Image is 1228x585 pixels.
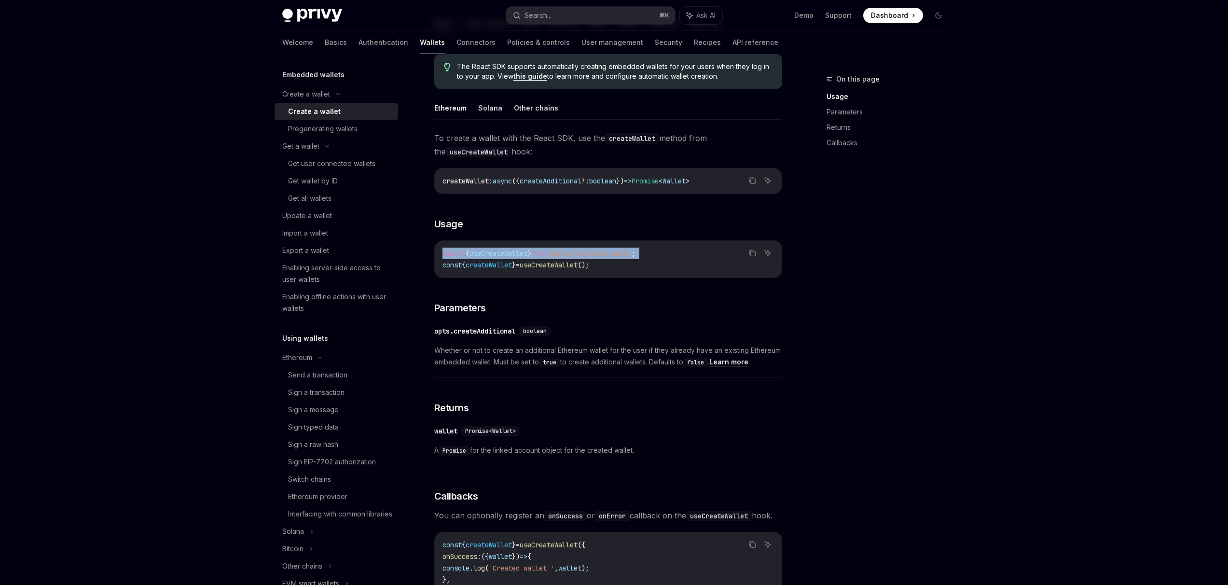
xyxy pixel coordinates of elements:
span: useCreateWallet [520,261,578,269]
a: Callbacks [827,135,954,151]
div: Ethereum provider [288,491,347,502]
a: Get wallet by ID [275,172,398,190]
span: Promise [632,177,659,185]
h5: Using wallets [282,333,328,344]
button: Copy the contents from the code block [746,174,759,187]
a: Security [655,31,682,54]
div: Ethereum [282,352,312,363]
code: useCreateWallet [686,511,752,521]
span: } [512,261,516,269]
span: ({ [512,177,520,185]
div: Get wallet by ID [288,175,338,187]
a: Export a wallet [275,242,398,259]
button: Copy the contents from the code block [746,538,759,551]
a: Connectors [456,31,496,54]
a: Create a wallet [275,103,398,120]
span: : [489,177,493,185]
span: Promise<Wallet> [465,427,516,435]
span: . [469,564,473,572]
a: Interfacing with common libraries [275,505,398,523]
span: boolean [523,327,547,335]
a: Learn more [709,358,748,366]
span: Parameters [434,301,486,315]
span: 'Created wallet ' [489,564,554,572]
span: const [442,261,462,269]
button: Toggle dark mode [931,8,946,23]
span: = [516,261,520,269]
span: { [466,249,469,258]
span: }) [512,552,520,561]
span: { [462,541,466,549]
span: async [493,177,512,185]
a: Support [825,11,852,20]
span: Callbacks [434,489,478,503]
img: dark logo [282,9,342,22]
span: createWallet [442,177,489,185]
div: Create a wallet [288,106,341,117]
span: ( [485,564,489,572]
button: Ask AI [680,7,722,24]
span: }) [616,177,624,185]
span: ({ [578,541,585,549]
span: Dashboard [871,11,908,20]
div: Export a wallet [282,245,329,256]
a: User management [581,31,643,54]
span: createWallet [466,541,512,549]
span: const [442,541,462,549]
a: Sign typed data [275,418,398,436]
button: Ask AI [761,538,774,551]
button: Ask AI [761,174,774,187]
a: this guide [513,72,547,81]
code: true [539,358,560,367]
span: => [624,177,632,185]
span: Usage [434,217,463,231]
svg: Tip [444,63,451,71]
a: Demo [794,11,814,20]
a: Wallets [420,31,445,54]
span: console [442,564,469,572]
button: Ethereum [434,97,467,119]
a: Pregenerating wallets [275,120,398,138]
div: Other chains [282,560,322,572]
span: useCreateWallet [520,541,578,549]
code: onError [595,511,630,521]
a: Returns [827,120,954,135]
div: Sign a transaction [288,387,345,398]
button: Copy the contents from the code block [746,247,759,259]
span: > [686,177,690,185]
span: = [516,541,520,549]
a: Import a wallet [275,224,398,242]
span: Returns [434,401,469,415]
span: createWallet [466,261,512,269]
span: ; [632,249,635,258]
span: wallet [558,564,581,572]
span: '@privy-io/react-auth' [547,249,632,258]
a: Update a wallet [275,207,398,224]
div: Enabling offline actions with user wallets [282,291,392,314]
div: Sign typed data [288,421,339,433]
span: Ask AI [696,11,716,20]
a: Sign a message [275,401,398,418]
a: API reference [732,31,778,54]
span: log [473,564,485,572]
div: Get all wallets [288,193,331,204]
code: useCreateWallet [446,147,511,157]
span: ({ [481,552,489,561]
div: wallet [434,426,457,436]
div: Create a wallet [282,88,330,100]
code: createWallet [605,133,659,144]
a: Authentication [359,31,408,54]
div: opts.createAdditional [434,326,515,336]
div: Get a wallet [282,140,319,152]
span: } [527,249,531,258]
span: On this page [836,73,880,85]
span: The React SDK supports automatically creating embedded wallets for your users when they log in to... [457,62,772,81]
span: onSuccess [442,552,477,561]
span: , [554,564,558,572]
span: You can optionally register an or callback on the hook. [434,509,782,522]
a: Sign EIP-7702 authorization [275,453,398,471]
div: Enabling server-side access to user wallets [282,262,392,285]
a: Parameters [827,104,954,120]
a: Get user connected wallets [275,155,398,172]
code: false [683,358,708,367]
